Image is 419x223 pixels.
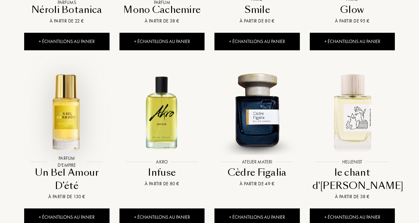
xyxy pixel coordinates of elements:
[27,18,107,24] div: À partir de 22 €
[214,62,300,196] a: Cèdre Figalia Atelier MateriAtelier MateriCèdre FigaliaÀ partir de 49 €
[217,3,297,16] div: Smile
[119,62,205,196] a: Infuse AkroAkroInfuseÀ partir de 80 €
[312,193,393,200] div: À partir de 38 €
[24,69,110,155] img: Un Bel Amour D’été Parfum d'Empire
[119,33,205,50] div: + Échantillons au panier
[122,3,202,16] div: Mono Cachemire
[122,166,202,179] div: Infuse
[214,69,300,155] img: Cèdre Figalia Atelier Materi
[119,69,205,155] img: Infuse Akro
[122,180,202,187] div: À partir de 80 €
[309,69,395,155] img: le chant d'Achille Hellenist
[217,166,297,179] div: Cèdre Figalia
[214,33,300,50] div: + Échantillons au panier
[312,3,393,16] div: Glow
[312,18,393,24] div: À partir de 95 €
[24,62,110,208] a: Un Bel Amour D’été Parfum d'EmpireParfum d'EmpireUn Bel Amour D’étéÀ partir de 130 €
[122,18,202,24] div: À partir de 38 €
[24,33,110,50] div: + Échantillons au panier
[310,62,395,208] a: le chant d'Achille HellenistHellenistle chant d'[PERSON_NAME]À partir de 38 €
[217,180,297,187] div: À partir de 49 €
[27,193,107,200] div: À partir de 130 €
[27,3,107,16] div: Néroli Botanica
[312,166,393,192] div: le chant d'[PERSON_NAME]
[310,33,395,50] div: + Échantillons au panier
[217,18,297,24] div: À partir de 80 €
[27,166,107,192] div: Un Bel Amour D’été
